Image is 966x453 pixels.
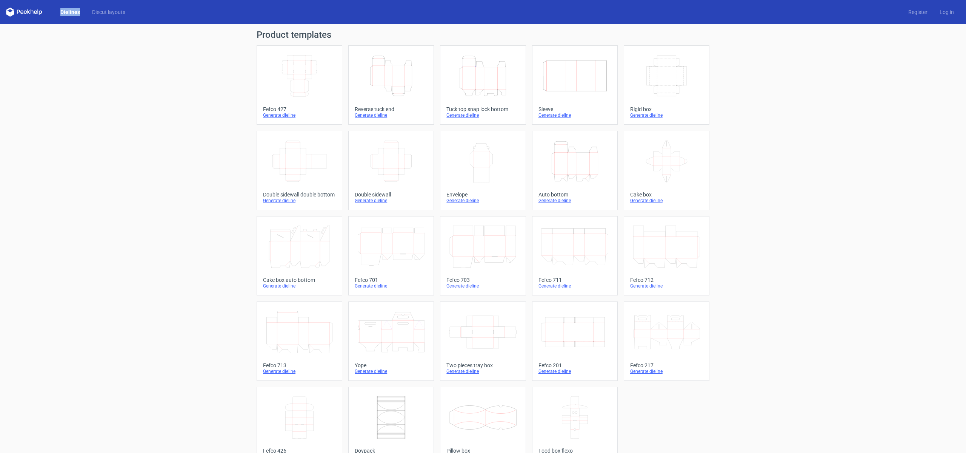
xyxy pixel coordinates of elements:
div: Generate dieline [630,368,703,374]
div: Fefco 201 [538,362,611,368]
div: Yope [355,362,428,368]
a: Fefco 711Generate dieline [532,216,618,295]
div: Generate dieline [538,198,611,204]
a: Auto bottomGenerate dieline [532,131,618,210]
a: Cake boxGenerate dieline [624,131,709,210]
div: Generate dieline [263,368,336,374]
a: Double sidewallGenerate dieline [348,131,434,210]
h1: Product templates [257,30,709,39]
a: Fefco 217Generate dieline [624,301,709,381]
div: Cake box auto bottom [263,277,336,283]
div: Generate dieline [263,112,336,118]
a: Two pieces tray boxGenerate dieline [440,301,526,381]
a: Log in [934,8,960,16]
div: Generate dieline [630,283,703,289]
div: Generate dieline [263,283,336,289]
div: Generate dieline [355,368,428,374]
a: Fefco 703Generate dieline [440,216,526,295]
a: Reverse tuck endGenerate dieline [348,45,434,125]
div: Generate dieline [446,198,519,204]
a: EnvelopeGenerate dieline [440,131,526,210]
a: Fefco 201Generate dieline [532,301,618,381]
div: Double sidewall double bottom [263,192,336,198]
a: Fefco 712Generate dieline [624,216,709,295]
div: Sleeve [538,106,611,112]
div: Fefco 703 [446,277,519,283]
div: Generate dieline [538,112,611,118]
a: Dielines [54,8,86,16]
div: Fefco 713 [263,362,336,368]
div: Generate dieline [446,112,519,118]
div: Envelope [446,192,519,198]
div: Generate dieline [630,198,703,204]
div: Generate dieline [355,112,428,118]
a: Fefco 701Generate dieline [348,216,434,295]
div: Auto bottom [538,192,611,198]
a: Cake box auto bottomGenerate dieline [257,216,342,295]
div: Generate dieline [446,368,519,374]
div: Two pieces tray box [446,362,519,368]
div: Rigid box [630,106,703,112]
div: Tuck top snap lock bottom [446,106,519,112]
a: Diecut layouts [86,8,131,16]
div: Generate dieline [538,368,611,374]
div: Fefco 712 [630,277,703,283]
div: Double sidewall [355,192,428,198]
a: Rigid boxGenerate dieline [624,45,709,125]
div: Generate dieline [263,198,336,204]
div: Cake box [630,192,703,198]
a: Register [902,8,934,16]
div: Generate dieline [630,112,703,118]
div: Fefco 427 [263,106,336,112]
div: Generate dieline [538,283,611,289]
div: Fefco 217 [630,362,703,368]
div: Fefco 711 [538,277,611,283]
div: Fefco 701 [355,277,428,283]
a: SleeveGenerate dieline [532,45,618,125]
a: Fefco 713Generate dieline [257,301,342,381]
div: Reverse tuck end [355,106,428,112]
a: Fefco 427Generate dieline [257,45,342,125]
div: Generate dieline [446,283,519,289]
a: Double sidewall double bottomGenerate dieline [257,131,342,210]
div: Generate dieline [355,198,428,204]
a: YopeGenerate dieline [348,301,434,381]
div: Generate dieline [355,283,428,289]
a: Tuck top snap lock bottomGenerate dieline [440,45,526,125]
